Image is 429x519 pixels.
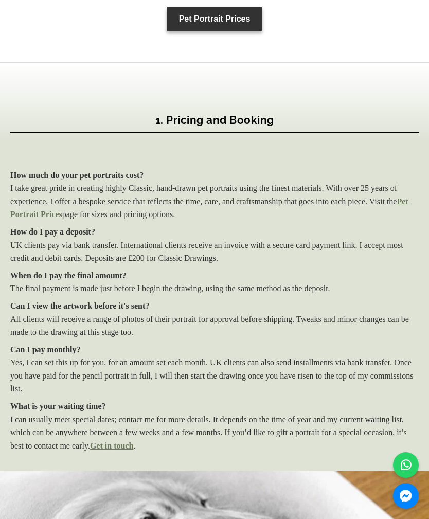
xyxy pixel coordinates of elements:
[393,483,419,509] a: Messenger
[10,239,419,265] dd: UK clients pay via bank transfer. International clients receive an invoice with a secure card pay...
[10,104,419,133] h2: 1. Pricing and Booking
[10,282,419,295] dd: The final payment is made just before I begin the drawing, using the same method as the deposit.
[10,225,419,239] dt: How do I pay a deposit?
[90,441,133,450] a: Get in touch
[10,182,419,221] dd: I take great pride in creating highly Classic, hand-drawn pet portraits using the finest material...
[10,343,419,356] dt: Can I pay monthly?
[10,269,419,282] dt: When do I pay the final amount?
[10,400,419,413] dt: What is your waiting time?
[167,7,263,31] a: Pet Portrait Prices
[10,313,419,339] dd: All clients will receive a range of photos of their portrait for approval before shipping. Tweaks...
[10,169,419,182] dt: How much do your pet portraits cost?
[10,413,419,453] dd: I can usually meet special dates; contact me for more details. It depends on the time of year and...
[10,299,419,313] dt: Can I view the artwork before it's sent?
[10,356,419,396] dd: Yes, I can set this up for you, for an amount set each month. UK clients can also send installmen...
[393,452,419,478] a: WhatsApp
[10,197,408,219] a: Pet Portrait Prices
